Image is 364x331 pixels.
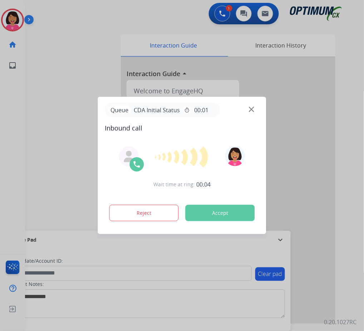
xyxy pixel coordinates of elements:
span: CDA Initial Status [131,106,183,114]
img: avatar [225,146,245,166]
span: Wait time at ring: [153,181,195,188]
img: call-icon [133,160,141,169]
button: Reject [109,205,179,221]
span: Inbound call [105,123,259,133]
button: Accept [186,205,255,221]
img: close-button [249,107,254,112]
p: 0.20.1027RC [324,318,357,327]
mat-icon: timer [185,107,190,113]
img: agent-avatar [123,151,135,162]
p: Queue [108,105,131,114]
span: 00:04 [196,180,211,189]
span: 00:01 [195,106,209,114]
